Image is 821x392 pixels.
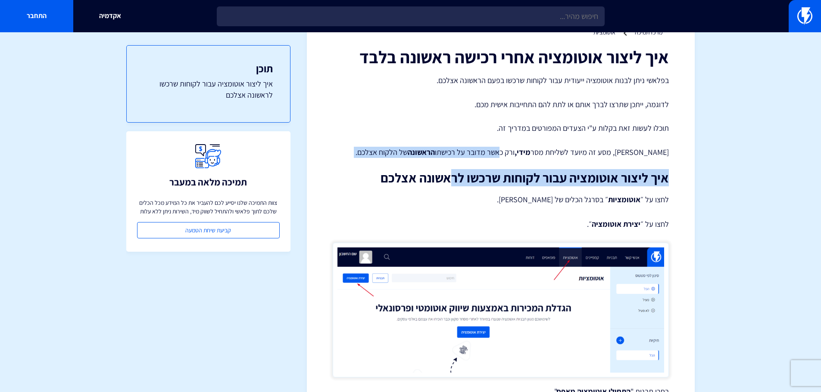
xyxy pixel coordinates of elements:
[608,194,640,204] strong: אוטומציות
[333,194,669,206] p: לחצו על ״ ״ בסרגל הכלים של [PERSON_NAME].
[333,99,669,110] p: לדוגמה, ייתכן שתרצו לברך אותם או לתת להם התחייבות אישית מכם.
[137,198,280,216] p: צוות התמיכה שלנו יסייע לכם להעביר את כל המידע מכל הכלים שלכם לתוך פלאשי ולהתחיל לשווק מיד, השירות...
[635,28,662,36] a: מרכז תמיכה
[408,147,435,157] strong: הראשונה
[333,171,669,185] h2: איך ליצור אוטומציה עבור לקוחות שרכשו לראשונה אצלכם
[333,219,669,230] p: לחצו על ״ ״.
[217,6,605,26] input: חיפוש מהיר...
[137,222,280,238] a: קביעת שיחת הטמעה
[144,63,273,74] h3: תוכן
[333,123,669,134] p: תוכלו לעשות זאת בקלות ע"י הצעדים המפורטים במדריך זה.
[169,177,247,187] h3: תמיכה מלאה במעבר
[592,219,640,229] strong: יצירת אוטומציה
[333,47,669,66] h1: איך ליצור אוטומציה אחרי רכישה ראשונה בלבד
[333,147,669,158] p: [PERSON_NAME], מסע זה מיועד לשליחת מסר ורק כאשר מדובר על רכישתו של הלקוח אצלכם.
[144,78,273,100] a: איך ליצור אוטומציה עבור לקוחות שרכשו לראשונה אצלכם
[593,28,615,36] a: אוטומציות
[333,75,669,86] p: בפלאשי ניתן לבנות אוטומציה ייעודית עבור לקוחות שרכשו בפעם הראשונה אצלכם.
[515,147,531,157] strong: מידי,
